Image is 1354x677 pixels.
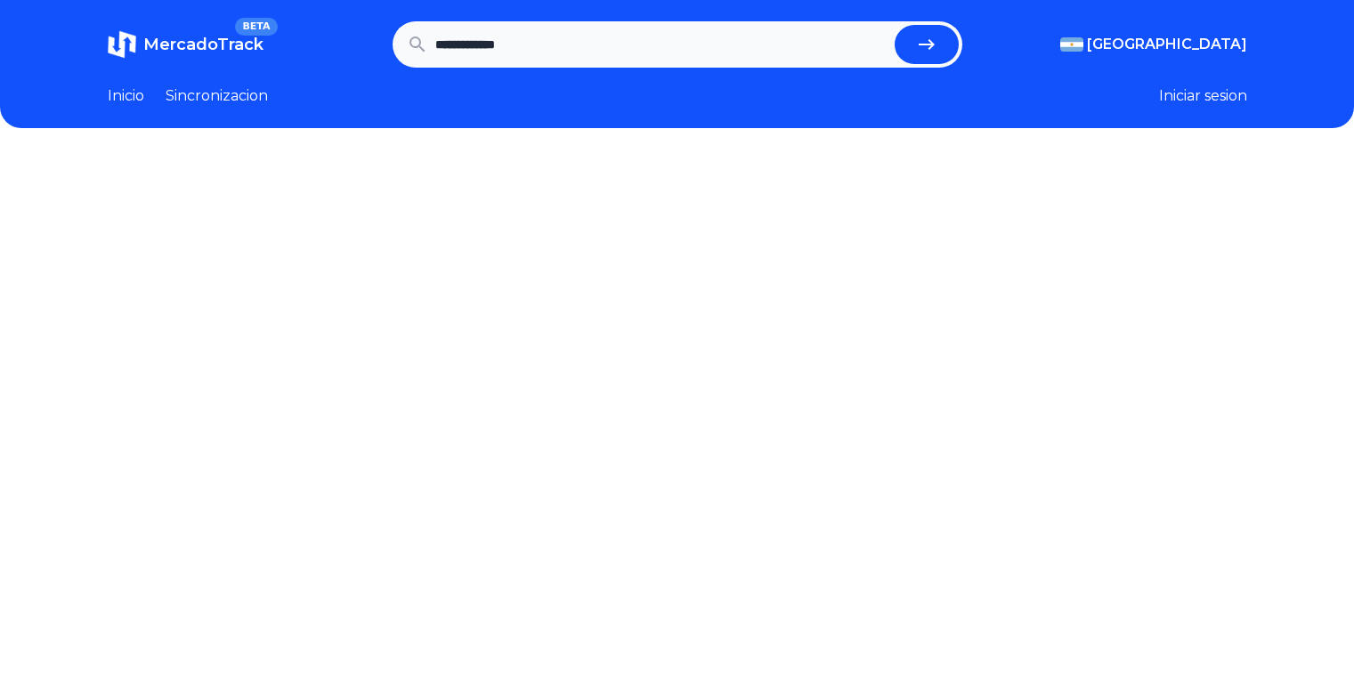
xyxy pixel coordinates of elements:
img: MercadoTrack [108,30,136,59]
img: Argentina [1060,37,1083,52]
button: [GEOGRAPHIC_DATA] [1060,34,1247,55]
a: Sincronizacion [166,85,268,107]
button: Iniciar sesion [1159,85,1247,107]
a: Inicio [108,85,144,107]
span: [GEOGRAPHIC_DATA] [1087,34,1247,55]
a: MercadoTrackBETA [108,30,264,59]
span: MercadoTrack [143,35,264,54]
span: BETA [235,18,277,36]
